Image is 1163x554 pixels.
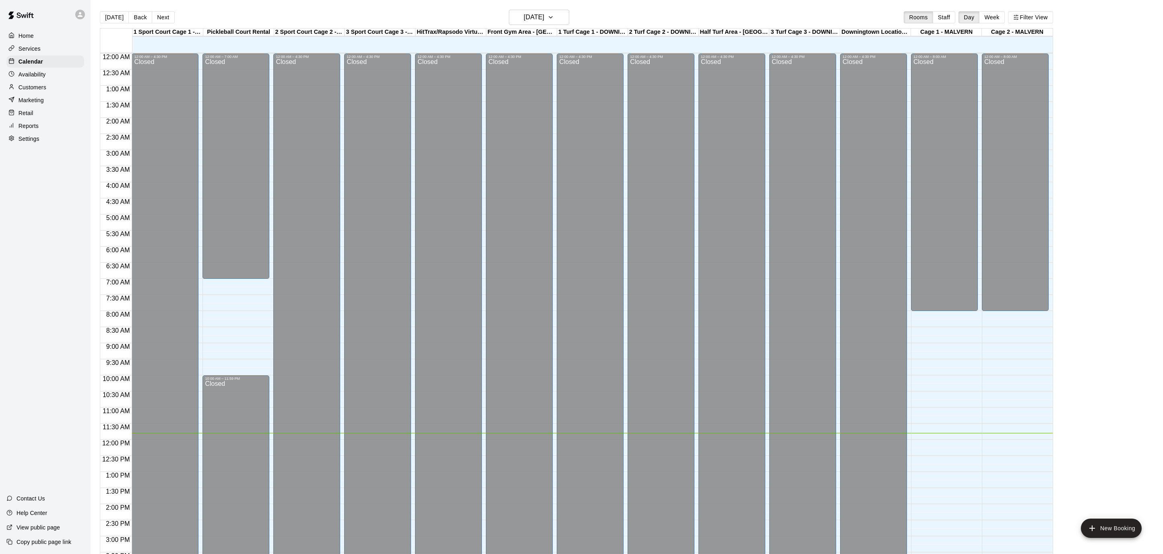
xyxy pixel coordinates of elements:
span: 3:00 AM [104,150,132,157]
div: 3 Sport Court Cage 3 - DOWNINGTOWN [345,29,415,36]
div: 12:00 AM – 8:00 AM: Closed [911,54,978,311]
p: Copy public page link [17,538,71,546]
div: Cage 1 - MALVERN [911,29,982,36]
span: 12:00 AM [101,54,132,60]
div: 12:00 AM – 4:30 PM [630,55,692,59]
a: Availability [6,68,84,80]
div: 10:00 AM – 11:59 PM [205,377,267,381]
a: Settings [6,133,84,145]
div: Cage 2 - MALVERN [982,29,1053,36]
span: 8:30 AM [104,327,132,334]
button: Staff [933,11,956,23]
p: Reports [19,122,39,130]
p: Marketing [19,96,44,104]
div: 12:00 AM – 4:30 PM [701,55,763,59]
a: Calendar [6,56,84,68]
div: 2 Turf Cage 2 - DOWNINGTOWN [628,29,699,36]
div: Downingtown Location - OUTDOOR Turf Area [840,29,911,36]
div: 12:00 AM – 7:00 AM: Closed [202,54,269,279]
a: Home [6,30,84,42]
div: Closed [984,59,1046,314]
span: 11:30 AM [101,424,132,430]
p: Customers [19,83,46,91]
span: 12:30 AM [101,70,132,76]
div: 12:00 AM – 4:30 PM [559,55,621,59]
div: 2 Sport Court Cage 2 - DOWNINGTOWN [274,29,345,36]
div: 12:00 AM – 7:00 AM [205,55,267,59]
div: HitTrax/Rapsodo Virtual Reality Rental Cage - 16'x35' [415,29,486,36]
div: Closed [205,59,267,282]
span: 2:00 PM [104,504,132,511]
div: 3 Turf Cage 3 - DOWNINGTOWN [769,29,840,36]
div: 12:00 AM – 4:30 PM [347,55,409,59]
span: 2:30 PM [104,520,132,527]
div: 12:00 AM – 8:00 AM [913,55,975,59]
span: 1:00 PM [104,472,132,479]
button: Day [958,11,979,23]
span: 5:00 AM [104,214,132,221]
span: 6:30 AM [104,263,132,270]
button: Week [979,11,1004,23]
span: 1:30 PM [104,488,132,495]
button: Filter View [1008,11,1053,23]
span: 3:00 PM [104,536,132,543]
div: Front Gym Area - [GEOGRAPHIC_DATA] [486,29,557,36]
p: Contact Us [17,494,45,503]
span: 9:00 AM [104,343,132,350]
p: Services [19,45,41,53]
p: Home [19,32,34,40]
a: Marketing [6,94,84,106]
span: 8:00 AM [104,311,132,318]
p: Availability [19,70,46,78]
p: View public page [17,523,60,531]
div: 12:00 AM – 8:00 AM: Closed [982,54,1049,311]
div: Closed [913,59,975,314]
div: Pickleball Court Rental [203,29,274,36]
span: 3:30 AM [104,166,132,173]
p: Retail [19,109,33,117]
span: 1:00 AM [104,86,132,93]
span: 10:00 AM [101,375,132,382]
div: 12:00 AM – 4:30 PM [134,55,196,59]
p: Calendar [19,58,43,66]
span: 11:00 AM [101,408,132,414]
button: [DATE] [509,10,569,25]
span: 4:00 AM [104,182,132,189]
span: 2:30 AM [104,134,132,141]
span: 5:30 AM [104,231,132,237]
span: 4:30 AM [104,198,132,205]
button: Back [128,11,152,23]
span: 12:00 PM [100,440,132,447]
a: Services [6,43,84,55]
a: Customers [6,81,84,93]
button: [DATE] [100,11,129,23]
div: 1 Turf Cage 1 - DOWNINGTOWN [557,29,628,36]
button: Next [152,11,174,23]
div: 12:00 AM – 4:30 PM [417,55,479,59]
h6: [DATE] [524,12,544,23]
span: 9:30 AM [104,359,132,366]
div: 12:00 AM – 4:30 PM [276,55,338,59]
span: 12:30 PM [100,456,132,463]
div: Half Turf Area - [GEOGRAPHIC_DATA] [699,29,770,36]
span: 1:30 AM [104,102,132,109]
span: 10:30 AM [101,391,132,398]
button: Rooms [904,11,933,23]
span: 7:30 AM [104,295,132,302]
span: 6:00 AM [104,247,132,253]
a: Retail [6,107,84,119]
div: 12:00 AM – 4:30 PM [488,55,550,59]
a: Reports [6,120,84,132]
div: 12:00 AM – 4:30 PM [843,55,905,59]
span: 2:00 AM [104,118,132,125]
div: 12:00 AM – 4:30 PM [772,55,834,59]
